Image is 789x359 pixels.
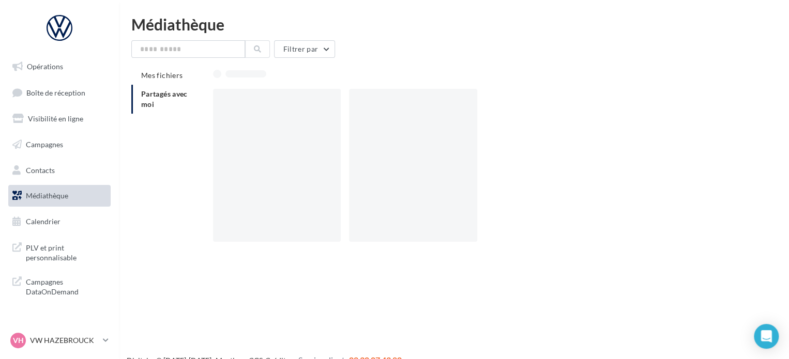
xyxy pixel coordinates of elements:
[26,241,107,263] span: PLV et print personnalisable
[6,56,113,77] a: Opérations
[6,134,113,155] a: Campagnes
[6,160,113,181] a: Contacts
[6,211,113,232] a: Calendrier
[26,191,68,200] span: Médiathèque
[131,17,777,32] div: Médiathèque
[6,108,113,130] a: Visibilité en ligne
[6,271,113,301] a: Campagnes DataOnDemand
[141,89,188,108] span: Partagés avec moi
[26,217,60,226] span: Calendrier
[6,82,113,104] a: Boîte de réception
[30,335,99,346] p: VW HAZEBROUCK
[26,88,85,97] span: Boîte de réception
[13,335,24,346] span: VH
[26,165,55,174] span: Contacts
[8,331,111,350] a: VH VW HAZEBROUCK
[28,114,83,123] span: Visibilité en ligne
[754,324,779,349] div: Open Intercom Messenger
[274,40,335,58] button: Filtrer par
[27,62,63,71] span: Opérations
[6,237,113,267] a: PLV et print personnalisable
[6,185,113,207] a: Médiathèque
[141,71,183,80] span: Mes fichiers
[26,140,63,149] span: Campagnes
[26,275,107,297] span: Campagnes DataOnDemand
